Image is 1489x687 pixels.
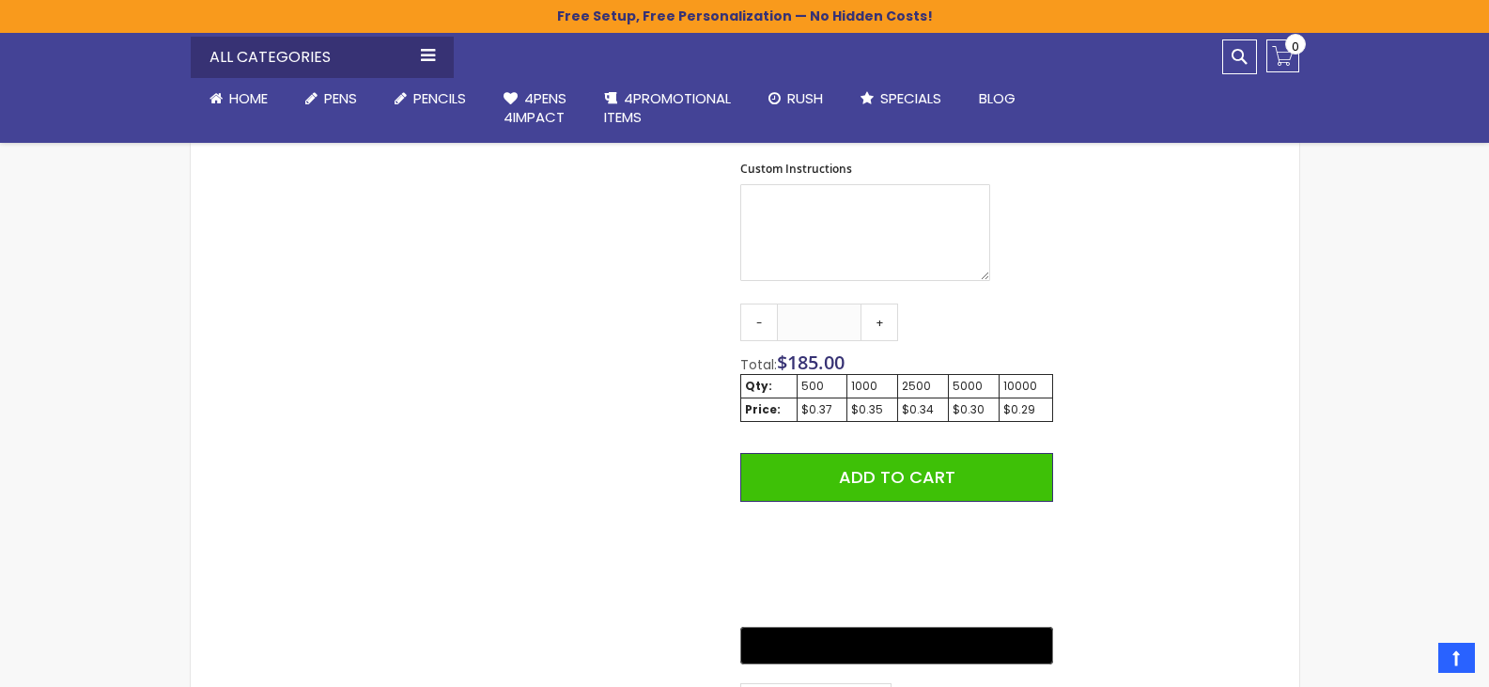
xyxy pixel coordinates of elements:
a: Specials [842,78,960,119]
strong: Qty: [745,378,772,394]
span: Total: [740,355,777,374]
div: 2500 [902,379,944,394]
span: Home [229,88,268,108]
a: 0 [1266,39,1299,72]
span: Blog [979,88,1016,108]
a: Rush [750,78,842,119]
a: Home [191,78,287,119]
div: $0.29 [1003,402,1048,417]
span: Pens [324,88,357,108]
span: Custom Instructions [740,161,852,177]
iframe: PayPal [740,516,1052,614]
div: $0.30 [953,402,995,417]
span: Pencils [413,88,466,108]
span: Specials [880,88,941,108]
div: $0.37 [801,402,843,417]
div: $0.35 [851,402,893,417]
span: Add to Cart [839,465,955,489]
span: 0 [1292,38,1299,55]
div: $0.34 [902,402,944,417]
a: - [740,304,778,341]
strong: Price: [745,401,781,417]
a: 4Pens4impact [485,78,585,139]
a: 4PROMOTIONALITEMS [585,78,750,139]
a: Pens [287,78,376,119]
a: Blog [960,78,1034,119]
span: Rush [787,88,823,108]
a: + [861,304,898,341]
button: Buy with GPay [740,627,1052,664]
button: Add to Cart [740,453,1052,502]
div: 1000 [851,379,893,394]
div: 500 [801,379,843,394]
span: $ [777,350,845,375]
div: 5000 [953,379,995,394]
div: 10000 [1003,379,1048,394]
span: 4PROMOTIONAL ITEMS [604,88,731,127]
span: 4Pens 4impact [504,88,566,127]
div: All Categories [191,37,454,78]
iframe: Google Customer Reviews [1334,636,1489,687]
a: Pencils [376,78,485,119]
span: 185.00 [787,350,845,375]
